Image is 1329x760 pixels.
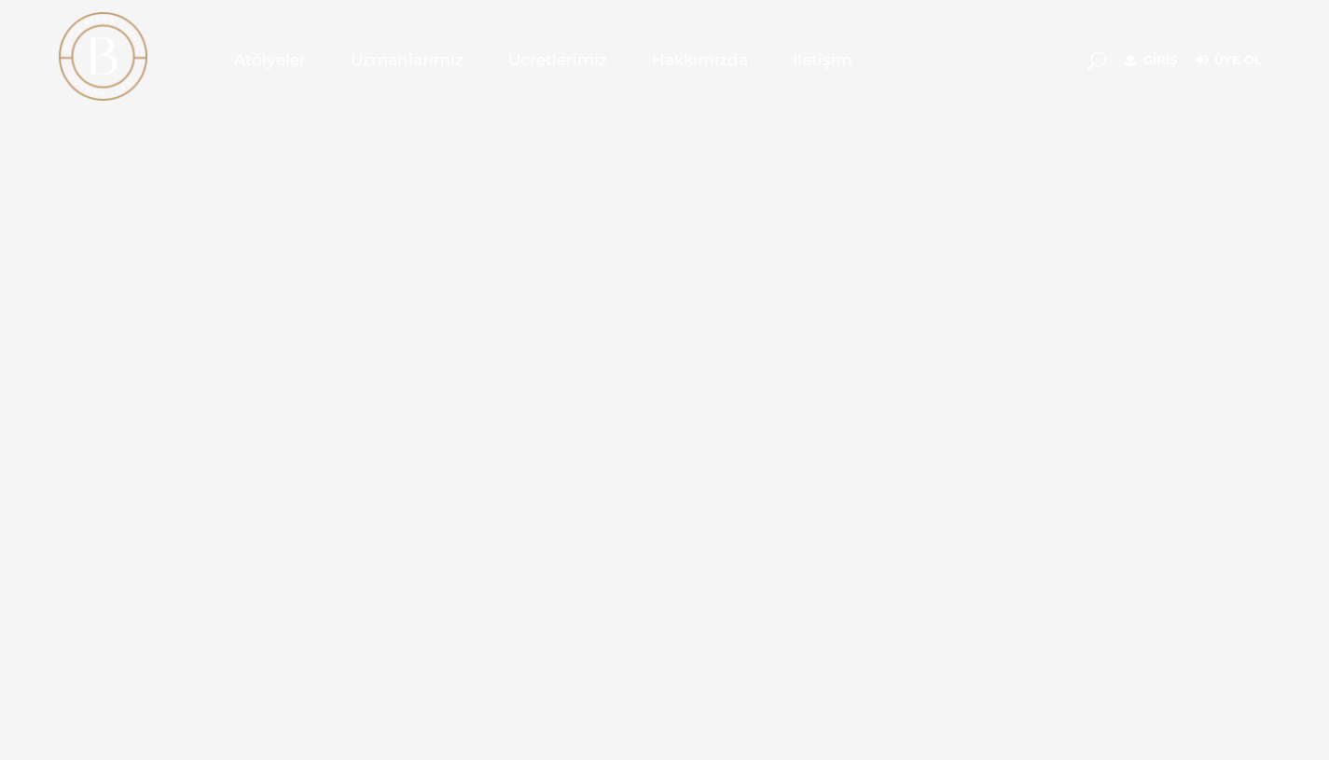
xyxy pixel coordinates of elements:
img: light logo [59,12,147,101]
a: Atölyeler [212,13,328,106]
a: Üye Ol [1196,49,1262,72]
span: Uzmanlarımız [351,49,464,71]
a: Uzmanlarımız [328,13,486,106]
span: Hakkımızda [652,49,748,71]
a: İletişim [770,13,875,106]
a: Hakkımızda [630,13,770,106]
span: Atölyeler [234,49,306,71]
a: Ücretlerimiz [486,13,630,106]
a: Giriş [1125,49,1177,72]
span: İletişim [793,49,852,71]
span: Ücretlerimiz [508,49,607,71]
